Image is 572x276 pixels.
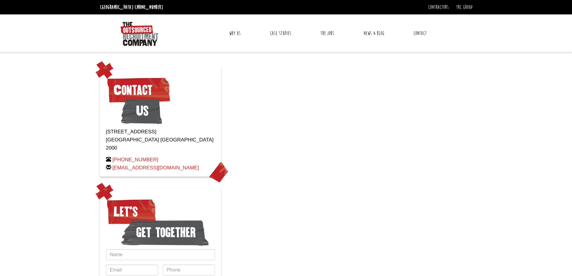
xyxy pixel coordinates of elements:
a: [PHONE_NUMBER] [135,4,163,11]
a: The Jobs [316,26,339,41]
a: Contractors [428,4,449,11]
a: TRC Group [456,4,472,11]
span: Us [121,96,162,126]
a: News & Blog [359,26,389,41]
a: [PHONE_NUMBER] [112,157,158,162]
span: get together [121,217,209,247]
img: The Outsourced Recruitment Company [120,22,158,46]
input: Email [106,265,158,275]
a: Case Studies [265,26,296,41]
span: Let’s [106,197,157,227]
input: Name [106,249,215,260]
p: [STREET_ADDRESS] [GEOGRAPHIC_DATA] [GEOGRAPHIC_DATA] 2000 [106,128,215,152]
li: [GEOGRAPHIC_DATA]: [98,2,165,12]
input: Phone [163,265,215,275]
span: Contact [106,75,171,105]
a: Why Us [225,26,245,41]
a: [EMAIL_ADDRESS][DOMAIN_NAME] [112,165,199,171]
a: Contact [409,26,431,41]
